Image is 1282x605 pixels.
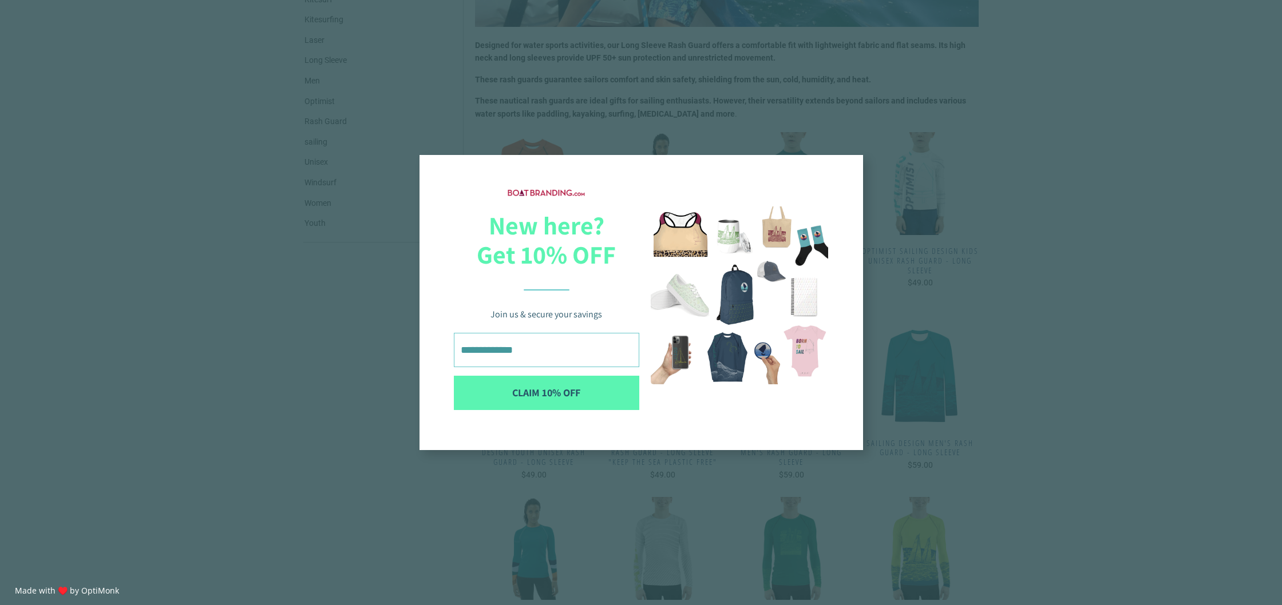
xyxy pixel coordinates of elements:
[490,308,602,320] span: Join us & secure your savings
[651,206,829,384] img: aaa_1724179608955.png
[477,238,616,271] span: Get 10% OFF
[489,209,604,242] span: New here?
[15,585,119,596] a: Made with ♥️ by OptiMonk
[512,386,580,399] span: CLAIM 10% OFF
[507,186,587,200] img: logo-boatbranding_1724177287012.png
